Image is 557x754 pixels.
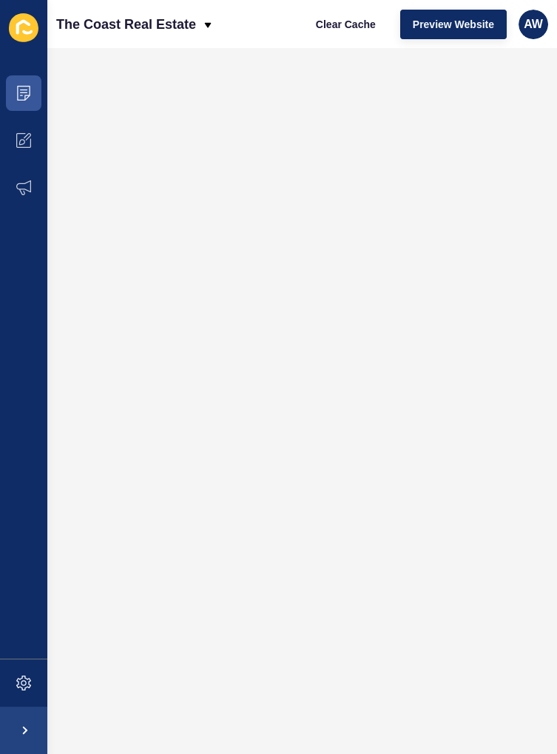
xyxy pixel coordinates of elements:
button: Clear Cache [303,10,388,39]
button: Preview Website [400,10,507,39]
span: Clear Cache [316,17,376,32]
span: Preview Website [413,17,494,32]
p: The Coast Real Estate [56,6,196,43]
span: AW [524,17,543,32]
